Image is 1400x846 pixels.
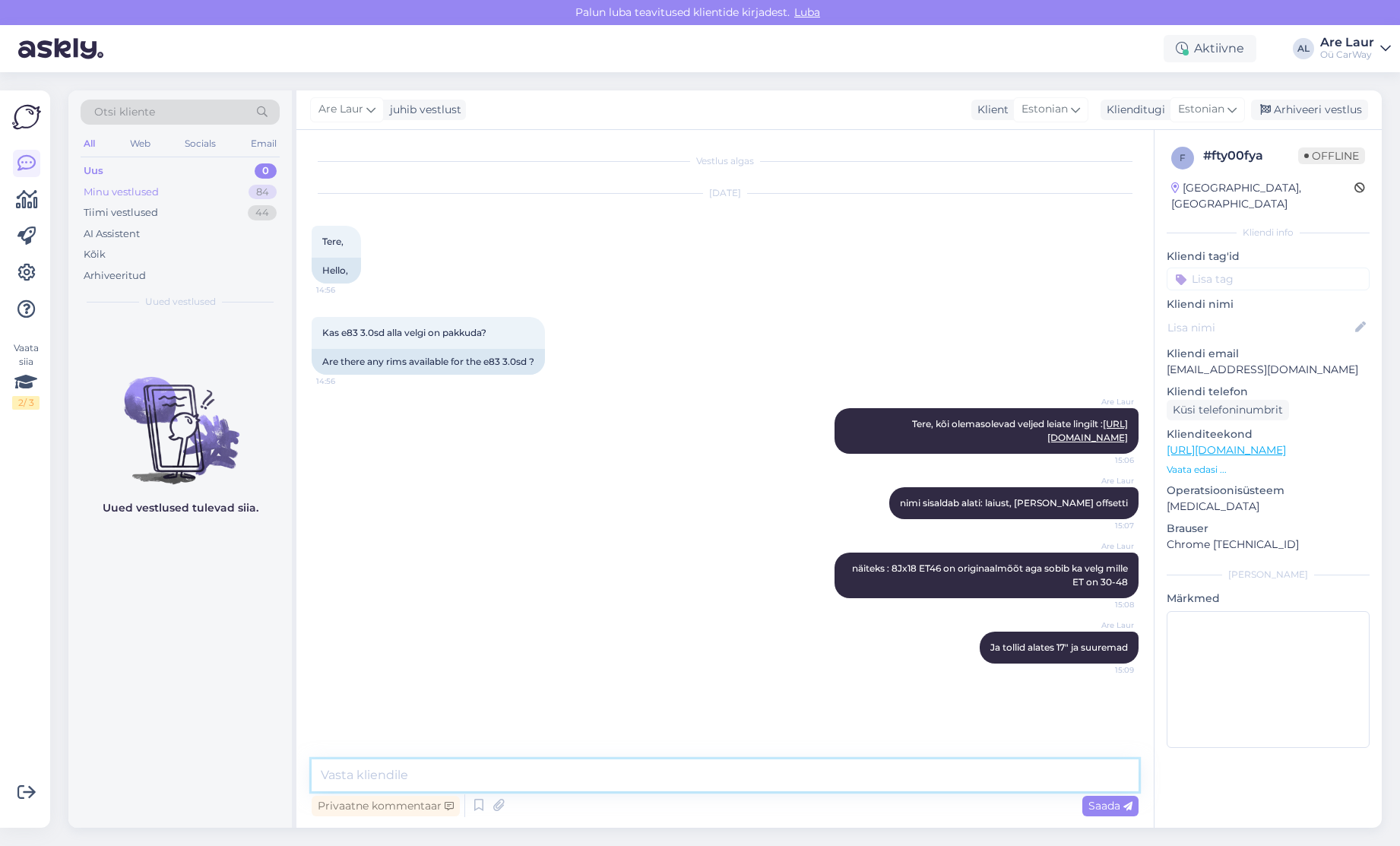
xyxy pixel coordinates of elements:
[12,103,41,131] img: Askly Logo
[1167,537,1370,553] p: Chrome [TECHNICAL_ID]
[1167,346,1370,362] p: Kliendi email
[312,258,361,284] div: Hello,
[1077,520,1134,531] span: 15:07
[900,497,1128,509] span: nimi sisaldab alati: laiust, [PERSON_NAME] offsetti
[84,268,146,284] div: Arhiveeritud
[1171,180,1354,212] div: [GEOGRAPHIC_DATA], [GEOGRAPHIC_DATA]
[322,236,344,247] span: Tere,
[312,154,1139,168] div: Vestlus algas
[12,341,40,410] div: Vaata siia
[1167,463,1370,477] p: Vaata edasi ...
[84,227,140,242] div: AI Assistent
[1077,396,1134,407] span: Are Laur
[94,104,155,120] span: Otsi kliente
[1320,49,1374,61] div: Oü CarWay
[312,349,545,375] div: Are there any rims available for the e83 3.0sd ?
[1167,249,1370,265] p: Kliendi tag'id
[1178,101,1224,118] span: Estonian
[322,327,486,338] span: Kas e83 3.0sd alla velgi on pakkuda?
[316,284,373,296] span: 14:56
[1203,147,1298,165] div: # fty00fya
[1077,455,1134,466] span: 15:06
[384,102,461,118] div: juhib vestlust
[1167,521,1370,537] p: Brauser
[103,500,258,516] p: Uued vestlused tulevad siia.
[1167,296,1370,312] p: Kliendi nimi
[318,101,363,118] span: Are Laur
[145,295,216,309] span: Uued vestlused
[84,247,106,262] div: Kõik
[1167,226,1370,239] div: Kliendi info
[1167,443,1286,457] a: [URL][DOMAIN_NAME]
[249,185,277,200] div: 84
[68,350,292,486] img: No chats
[312,796,460,816] div: Privaatne kommentaar
[1293,38,1314,59] div: AL
[127,134,154,154] div: Web
[1298,147,1365,164] span: Offline
[971,102,1009,118] div: Klient
[84,185,159,200] div: Minu vestlused
[1101,102,1165,118] div: Klienditugi
[1320,36,1374,49] div: Are Laur
[312,186,1139,200] div: [DATE]
[1088,799,1132,813] span: Saada
[84,163,103,179] div: Uus
[248,134,280,154] div: Email
[1077,664,1134,676] span: 15:09
[84,205,158,220] div: Tiimi vestlused
[1251,100,1368,120] div: Arhiveeri vestlus
[912,418,1128,443] span: Tere, kõi olemasolevad veljed leiate lingilt :
[1167,426,1370,442] p: Klienditeekond
[316,375,373,387] span: 14:56
[1021,101,1068,118] span: Estonian
[1167,591,1370,607] p: Märkmed
[1167,483,1370,499] p: Operatsioonisüsteem
[1167,400,1289,420] div: Küsi telefoninumbrit
[1077,619,1134,631] span: Are Laur
[1167,499,1370,515] p: [MEDICAL_DATA]
[1077,540,1134,552] span: Are Laur
[1167,362,1370,378] p: [EMAIL_ADDRESS][DOMAIN_NAME]
[1320,36,1391,61] a: Are LaurOü CarWay
[1167,384,1370,400] p: Kliendi telefon
[81,134,98,154] div: All
[790,5,825,19] span: Luba
[1167,268,1370,290] input: Lisa tag
[12,396,40,410] div: 2 / 3
[1180,152,1186,163] span: f
[1077,475,1134,486] span: Are Laur
[852,562,1130,588] span: näiteks : 8Jx18 ET46 on originaalmõõt aga sobib ka velg mille ET on 30-48
[1077,599,1134,610] span: 15:08
[182,134,219,154] div: Socials
[248,205,277,220] div: 44
[255,163,277,179] div: 0
[990,642,1128,653] span: Ja tollid alates 17" ja suuremad
[1164,35,1256,62] div: Aktiivne
[1167,568,1370,581] div: [PERSON_NAME]
[1167,319,1352,336] input: Lisa nimi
